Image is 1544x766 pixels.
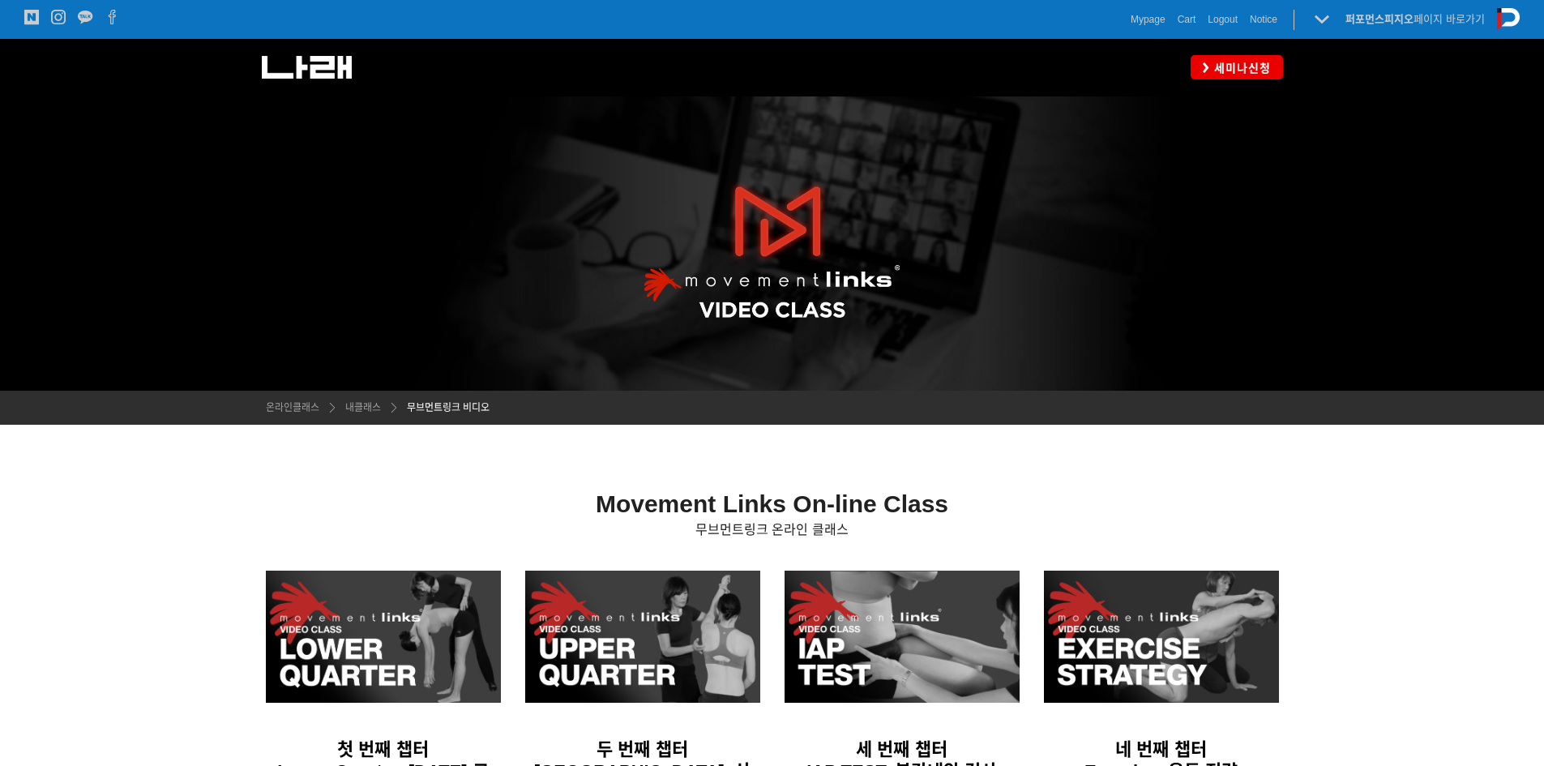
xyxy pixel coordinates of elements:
a: 세미나신청 [1191,55,1283,79]
a: Notice [1250,11,1277,28]
span: 내클래스 [345,402,381,413]
a: 온라인클래스 [266,400,319,416]
a: Mypage [1131,11,1165,28]
span: 무브먼트링크 온라인 클래스 [695,523,849,537]
a: 퍼포먼스피지오페이지 바로가기 [1345,13,1485,25]
a: 무브먼트링크 비디오 [399,400,490,416]
a: Cart [1178,11,1196,28]
span: 네 번째 챕터 [1115,739,1206,760]
span: 첫 번째 챕터 [337,739,428,760]
strong: 퍼포먼스피지오 [1345,13,1414,25]
strong: Movement Links On-line Class [596,490,948,517]
a: 내클래스 [337,400,381,416]
a: Logout [1208,11,1238,28]
span: 온라인클래스 [266,402,319,413]
span: 무브먼트링크 비디오 [407,402,490,413]
span: 세 번째 챕터 [856,739,947,760]
span: 세미나신청 [1209,60,1271,76]
span: 두 번째 챕터 [597,739,687,760]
